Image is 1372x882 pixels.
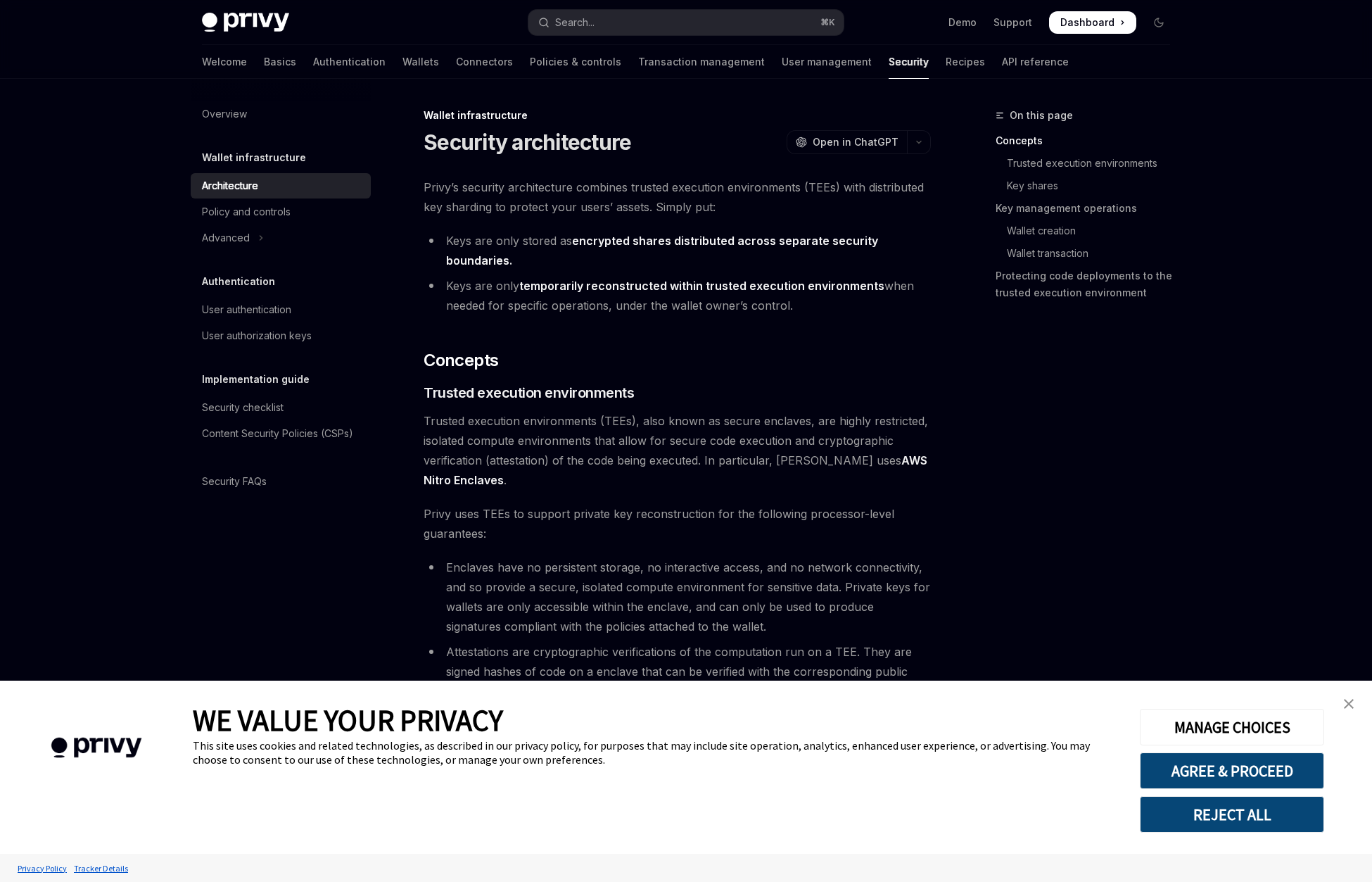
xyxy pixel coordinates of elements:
a: Overview [191,101,371,127]
a: Welcome [202,45,247,79]
a: Content Security Policies (CSPs) [191,421,371,446]
a: Key management operations [996,197,1181,220]
a: Policy and controls [191,199,371,225]
a: close banner [1335,690,1363,718]
button: Toggle dark mode [1148,11,1170,34]
strong: encrypted shares distributed across separate security boundaries. [446,234,878,267]
li: Enclaves have no persistent storage, no interactive access, and no network connectivity, and so p... [424,557,931,636]
span: On this page [1010,107,1073,124]
button: AGREE & PROCEED [1140,752,1324,789]
span: Open in ChatGPT [813,135,898,149]
button: Open search [528,10,844,35]
div: Architecture [202,177,258,194]
a: Wallets [402,45,439,79]
a: User authentication [191,297,371,322]
div: Security FAQs [202,473,267,490]
a: Security [889,45,929,79]
a: Architecture [191,173,371,199]
h5: Wallet infrastructure [202,149,306,166]
a: Key shares [996,175,1181,197]
a: Authentication [313,45,386,79]
a: Wallet creation [996,220,1181,242]
a: API reference [1002,45,1069,79]
a: Security FAQs [191,469,371,494]
a: Wallet transaction [996,242,1181,265]
a: Protecting code deployments to the trusted execution environment [996,265,1181,304]
li: Keys are only when needed for specific operations, under the wallet owner’s control. [424,276,931,315]
span: ⌘ K [820,17,835,28]
li: Keys are only stored as [424,231,931,270]
div: Overview [202,106,247,122]
a: Tracker Details [70,856,132,881]
a: Privacy Policy [14,856,70,881]
a: Trusted execution environments [996,152,1181,175]
button: Open in ChatGPT [787,130,907,154]
span: Trusted execution environments [424,383,634,403]
span: Trusted execution environments (TEEs), also known as secure enclaves, are highly restricted, isol... [424,411,931,490]
div: Wallet infrastructure [424,108,931,122]
a: User authorization keys [191,323,371,348]
div: User authorization keys [202,327,312,344]
a: Dashboard [1049,11,1136,34]
a: Transaction management [638,45,765,79]
div: User authentication [202,301,291,318]
div: Advanced [202,229,250,246]
span: Privy uses TEEs to support private key reconstruction for the following processor-level guarantees: [424,504,931,543]
div: Policy and controls [202,203,291,220]
button: REJECT ALL [1140,796,1324,833]
h5: Authentication [202,273,275,290]
div: Search... [555,14,595,31]
a: Connectors [456,45,513,79]
div: Content Security Policies (CSPs) [202,425,353,442]
button: Toggle Advanced section [191,225,371,251]
strong: temporarily reconstructed within trusted execution environments [519,279,884,293]
span: Privy’s security architecture combines trusted execution environments (TEEs) with distributed key... [424,177,931,217]
img: close banner [1344,699,1354,709]
a: Support [993,15,1032,30]
a: Policies & controls [530,45,621,79]
span: WE VALUE YOUR PRIVACY [193,702,503,738]
img: dark logo [202,13,289,32]
span: Dashboard [1060,15,1114,30]
div: Security checklist [202,399,284,416]
a: Demo [948,15,977,30]
a: User management [782,45,872,79]
span: Concepts [424,349,498,372]
li: Attestations are cryptographic verifications of the computation run on a TEE. They are signed has... [424,642,931,701]
a: Basics [264,45,296,79]
div: This site uses cookies and related technologies, as described in our privacy policy, for purposes... [193,738,1119,767]
h1: Security architecture [424,130,631,155]
img: company logo [21,717,172,779]
a: Security checklist [191,395,371,420]
h5: Implementation guide [202,371,310,388]
button: MANAGE CHOICES [1140,709,1324,745]
a: Concepts [996,130,1181,152]
a: Recipes [946,45,985,79]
